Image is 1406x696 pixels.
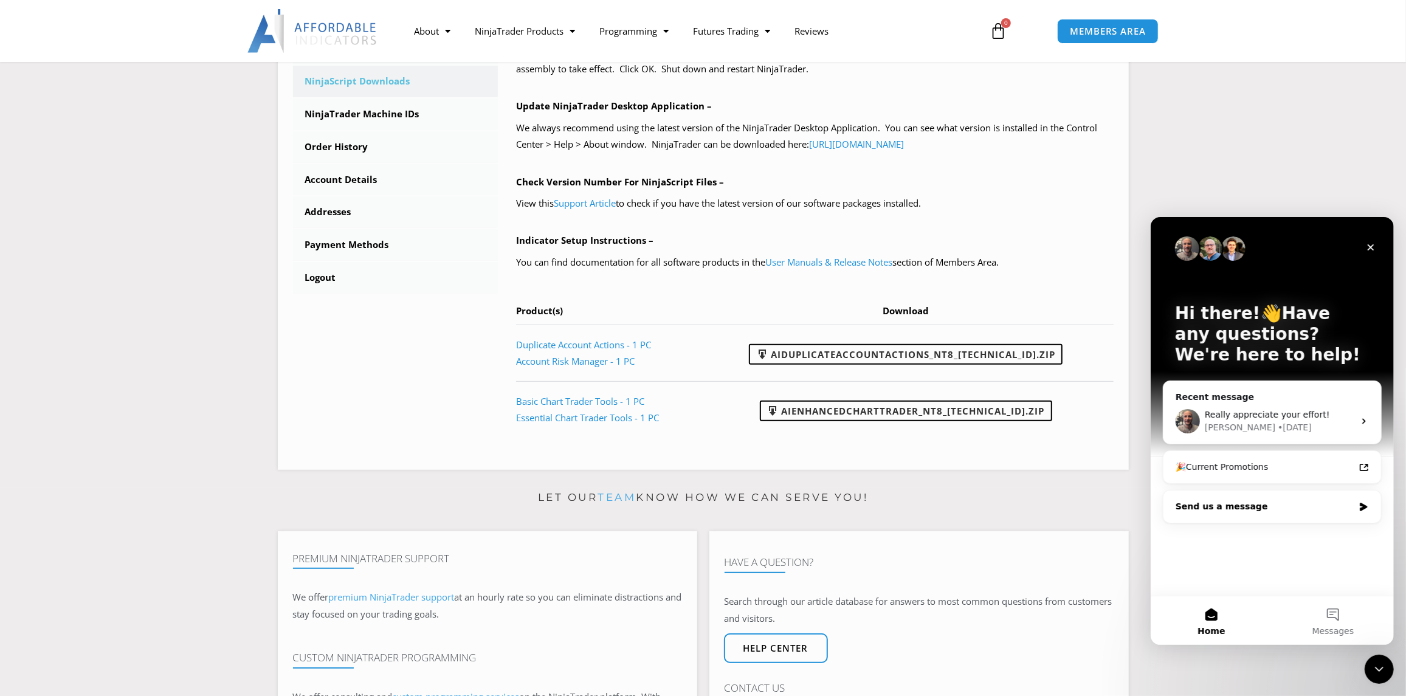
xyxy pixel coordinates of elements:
a: User Manuals & Release Notes [765,256,892,268]
p: You can find documentation for all software products in the section of Members Area. [516,254,1114,271]
a: Programming [587,17,681,45]
a: Basic Chart Trader Tools - 1 PC [516,395,644,407]
a: NinjaTrader Products [463,17,587,45]
h4: Custom NinjaTrader Programming [293,652,682,664]
span: MEMBERS AREA [1070,27,1146,36]
a: AIDuplicateAccountActions_NT8_[TECHNICAL_ID].zip [749,344,1063,365]
a: [URL][DOMAIN_NAME] [809,138,904,150]
a: premium NinjaTrader support [329,591,455,603]
a: Logout [293,262,498,294]
span: 0 [1001,18,1011,28]
a: Futures Trading [681,17,782,45]
a: Support Article [554,197,616,209]
a: Account Risk Manager - 1 PC [516,355,635,367]
h4: Premium NinjaTrader Support [293,553,682,565]
a: AIEnhancedChartTrader_NT8_[TECHNICAL_ID].zip [760,401,1052,421]
a: NinjaScript Downloads [293,66,498,97]
span: Help center [743,644,808,653]
iframe: Intercom live chat [1151,217,1394,645]
p: We always recommend using the latest version of the NinjaTrader Desktop Application. You can see ... [516,120,1114,154]
span: Product(s) [516,305,563,317]
a: MEMBERS AREA [1057,19,1159,44]
p: View this to check if you have the latest version of our software packages installed. [516,195,1114,212]
a: Duplicate Account Actions - 1 PC [516,339,651,351]
a: About [402,17,463,45]
a: NinjaTrader Machine IDs [293,98,498,130]
p: Search through our article database for answers to most common questions from customers and visit... [725,593,1114,627]
b: Indicator Setup Instructions – [516,234,653,246]
h4: Contact Us [725,682,1114,694]
a: Order History [293,131,498,163]
a: Account Details [293,164,498,196]
span: at an hourly rate so you can eliminate distractions and stay focused on your trading goals. [293,591,682,620]
h4: Have A Question? [725,556,1114,568]
nav: Menu [402,17,976,45]
span: We offer [293,591,329,603]
a: Payment Methods [293,229,498,261]
b: Check Version Number For NinjaScript Files – [516,176,724,188]
iframe: Intercom live chat [1365,655,1394,684]
a: Help center [724,633,828,663]
a: team [598,491,636,503]
a: Reviews [782,17,841,45]
span: Download [883,305,929,317]
a: Addresses [293,196,498,228]
a: Essential Chart Trader Tools - 1 PC [516,412,659,424]
img: LogoAI | Affordable Indicators – NinjaTrader [247,9,378,53]
p: Let our know how we can serve you! [278,488,1129,508]
a: 0 [971,13,1025,49]
b: Update NinjaTrader Desktop Application – [516,100,712,112]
